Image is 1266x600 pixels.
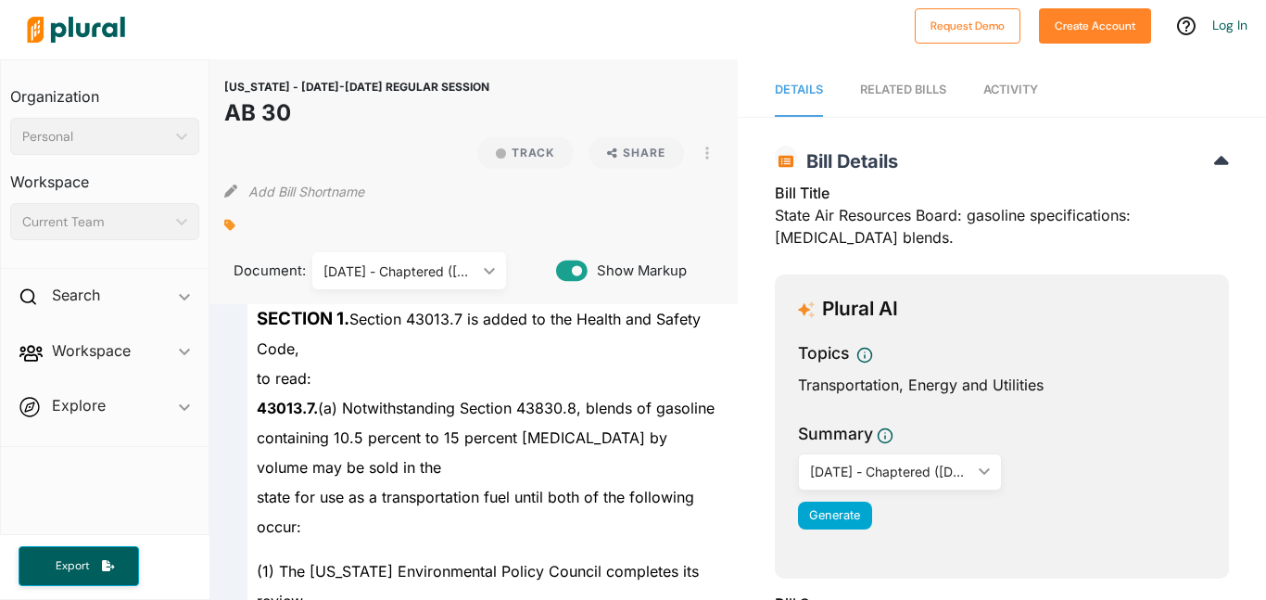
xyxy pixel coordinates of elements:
span: Section 43013.7 is added to the Health and Safety Code, [257,310,701,358]
a: RELATED BILLS [860,64,946,117]
div: Current Team [22,212,169,232]
h2: Search [52,285,100,305]
span: Generate [809,508,860,522]
span: [US_STATE] - [DATE]-[DATE] REGULAR SESSION [224,80,489,94]
a: Log In [1212,17,1247,33]
span: Bill Details [797,150,898,172]
button: Create Account [1039,8,1151,44]
span: (a) Notwithstanding Section 43830.8, blends of gasoline [257,399,715,417]
button: Request Demo [915,8,1020,44]
span: Document: [224,261,289,281]
h3: Summary [798,422,873,446]
h3: Topics [798,341,849,365]
button: Generate [798,502,872,530]
span: Activity [983,83,1038,96]
span: to read: [257,369,311,388]
h3: Organization [10,70,199,110]
div: Personal [22,127,169,147]
span: Show Markup [588,261,687,281]
h3: Workspace [10,155,199,196]
button: Share [589,137,684,169]
div: RELATED BILLS [860,81,946,98]
button: Share [581,137,691,169]
a: Create Account [1039,15,1151,34]
strong: SECTION 1. [257,308,349,329]
div: [DATE] - Chaptered ([DATE]) [810,462,971,481]
strong: 43013.7. [257,399,318,417]
div: State Air Resources Board: gasoline specifications: [MEDICAL_DATA] blends. [775,182,1229,260]
button: Add Bill Shortname [248,176,364,206]
h1: AB 30 [224,96,489,130]
span: Export [43,558,102,574]
a: Request Demo [915,15,1020,34]
div: [DATE] - Chaptered ([DATE]) [323,262,476,281]
span: Details [775,83,823,96]
a: Details [775,64,823,117]
div: Add tags [224,211,235,239]
span: containing 10.5 percent to 15 percent [MEDICAL_DATA] by volume may be sold in the [257,428,667,477]
button: Track [477,137,574,169]
h3: Bill Title [775,182,1229,204]
h3: Plural AI [822,298,898,321]
span: state for use as a transportation fuel until both of the following occur: [257,488,694,536]
div: Transportation, Energy and Utilities [798,374,1206,396]
button: Export [19,546,139,586]
a: Activity [983,64,1038,117]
